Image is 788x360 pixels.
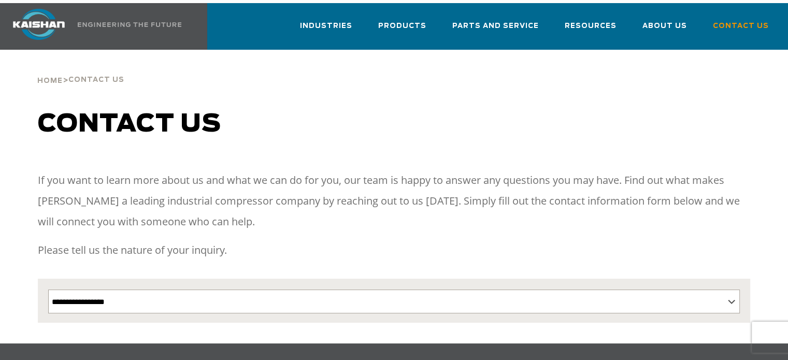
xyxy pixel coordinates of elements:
[565,12,617,48] a: Resources
[37,78,63,84] span: Home
[68,77,124,83] span: Contact Us
[37,76,63,85] a: Home
[642,12,687,48] a: About Us
[565,20,617,32] span: Resources
[38,112,221,137] span: Contact us
[378,12,426,48] a: Products
[300,12,352,48] a: Industries
[642,20,687,32] span: About Us
[452,12,539,48] a: Parts and Service
[713,20,769,32] span: Contact Us
[38,170,750,232] p: If you want to learn more about us and what we can do for you, our team is happy to answer any qu...
[38,240,750,261] p: Please tell us the nature of your inquiry.
[78,22,181,27] img: Engineering the future
[300,20,352,32] span: Industries
[452,20,539,32] span: Parts and Service
[713,12,769,48] a: Contact Us
[378,20,426,32] span: Products
[37,50,124,89] div: >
